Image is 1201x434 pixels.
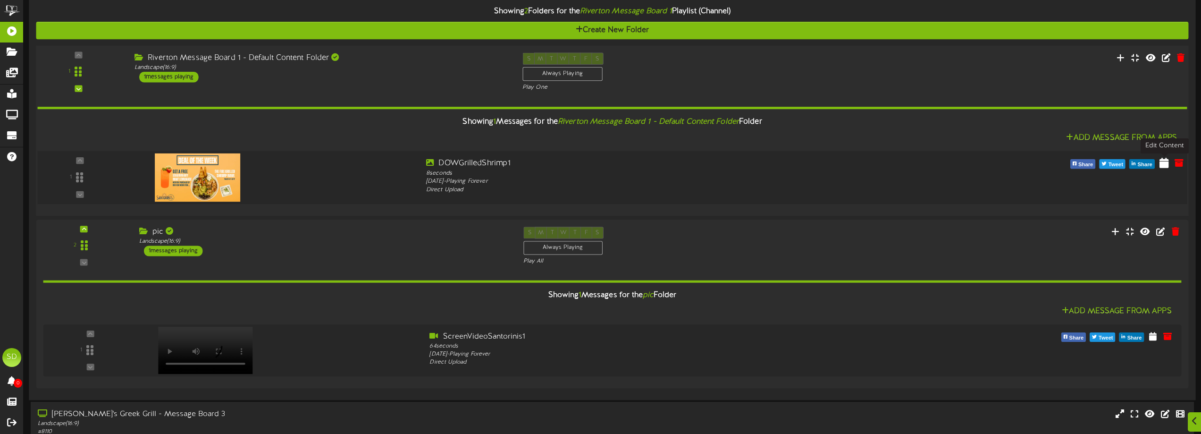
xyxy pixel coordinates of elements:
i: pic [643,291,654,299]
span: Share [1125,333,1144,343]
div: Riverton Message Board 1 - Default Content Folder [134,52,508,63]
span: 1 [579,291,581,299]
button: Add Message From Apps [1063,132,1180,144]
span: 0 [14,379,22,388]
i: Riverton Message Board 1 [580,7,672,16]
span: Share [1136,160,1154,170]
div: Landscape ( 16:9 ) [139,238,509,246]
div: Showing Folders for the Playlist (Channel) [29,1,1195,22]
div: [DATE] - Playing Forever [429,350,890,358]
span: 1 [493,117,496,126]
div: Direct Upload [426,186,896,194]
button: Share [1119,332,1144,342]
button: Add Message From Apps [1059,306,1175,317]
button: Tweet [1090,332,1115,342]
div: 1 messages playing [139,72,199,82]
button: Share [1070,159,1096,169]
span: Tweet [1107,160,1125,170]
img: fb5429ce-b27b-448e-ab25-f16b30ce5359.png [155,153,241,202]
span: Share [1076,160,1095,170]
span: Share [1067,333,1086,343]
div: Showing Messages for the Folder [36,285,1188,306]
div: Landscape ( 16:9 ) [134,64,508,72]
div: Always Playing [523,241,603,255]
span: Tweet [1097,333,1115,343]
button: Share [1061,332,1086,342]
div: Play All [523,257,797,265]
div: 8 seconds [426,169,896,178]
div: Showing Messages for the Folder [30,111,1194,132]
div: DOWGrilledShrimp1 [426,158,896,169]
span: 2 [524,7,528,16]
div: [DATE] - Playing Forever [426,178,896,186]
div: pic [139,227,509,238]
div: Always Playing [522,67,602,81]
div: SD [2,348,21,367]
div: 1 messages playing [144,246,202,256]
div: Landscape ( 16:9 ) [38,420,508,428]
div: ScreenVideoSantorinis1 [429,332,890,342]
button: Share [1129,159,1155,169]
div: Direct Upload [429,358,890,366]
div: 64 seconds [429,342,890,350]
div: [PERSON_NAME]'s Greek Grill - Message Board 3 [38,409,508,420]
button: Tweet [1100,159,1125,169]
button: Create New Folder [36,22,1188,39]
i: Riverton Message Board 1 - Default Content Folder [558,117,739,126]
div: Play One [522,83,799,91]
